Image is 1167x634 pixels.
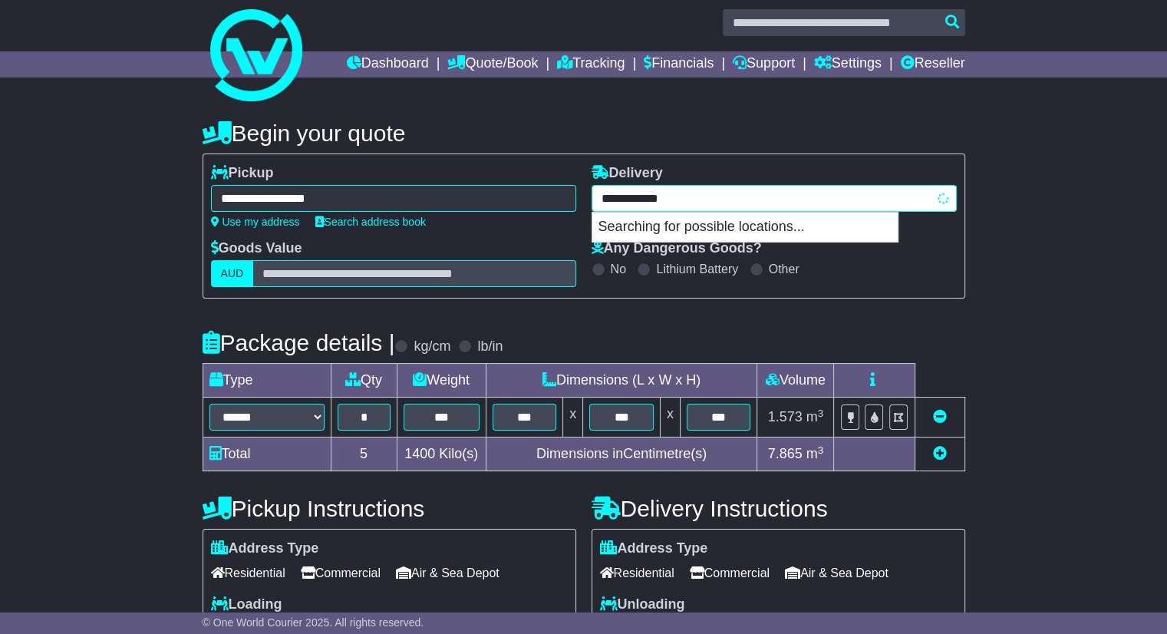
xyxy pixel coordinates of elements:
td: Kilo(s) [397,438,486,471]
span: Commercial [690,561,770,585]
td: Volume [757,364,834,398]
td: x [660,398,680,438]
span: Residential [600,561,674,585]
label: AUD [211,260,254,287]
span: 7.865 [768,446,803,461]
span: Air & Sea Depot [396,561,499,585]
h4: Package details | [203,330,395,355]
span: Residential [211,561,285,585]
h4: Pickup Instructions [203,496,576,521]
a: Use my address [211,216,300,228]
label: Delivery [592,165,663,182]
label: kg/cm [414,338,450,355]
a: Add new item [933,446,947,461]
label: Unloading [600,596,685,613]
span: Air & Sea Depot [785,561,888,585]
td: Type [203,364,331,398]
span: 1.573 [768,409,803,424]
a: Remove this item [933,409,947,424]
a: Settings [814,51,882,78]
td: Qty [331,364,397,398]
sup: 3 [818,444,824,456]
td: Total [203,438,331,471]
td: x [563,398,583,438]
td: Dimensions (L x W x H) [486,364,757,398]
a: Tracking [557,51,625,78]
h4: Begin your quote [203,121,965,146]
span: m [806,446,824,461]
a: Search address book [315,216,426,228]
p: Searching for possible locations... [592,213,898,242]
span: 1400 [404,446,435,461]
label: Other [769,262,799,276]
a: Dashboard [347,51,429,78]
a: Quote/Book [447,51,538,78]
td: Weight [397,364,486,398]
h4: Delivery Instructions [592,496,965,521]
span: m [806,409,824,424]
span: Commercial [301,561,381,585]
label: Goods Value [211,240,302,257]
label: Loading [211,596,282,613]
td: 5 [331,438,397,471]
label: lb/in [477,338,503,355]
label: Any Dangerous Goods? [592,240,762,257]
label: Pickup [211,165,274,182]
label: Lithium Battery [656,262,738,276]
sup: 3 [818,408,824,419]
label: Address Type [211,540,319,557]
a: Reseller [900,51,964,78]
label: No [611,262,626,276]
a: Financials [644,51,714,78]
td: Dimensions in Centimetre(s) [486,438,757,471]
a: Support [733,51,795,78]
label: Address Type [600,540,708,557]
span: © One World Courier 2025. All rights reserved. [203,616,424,629]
